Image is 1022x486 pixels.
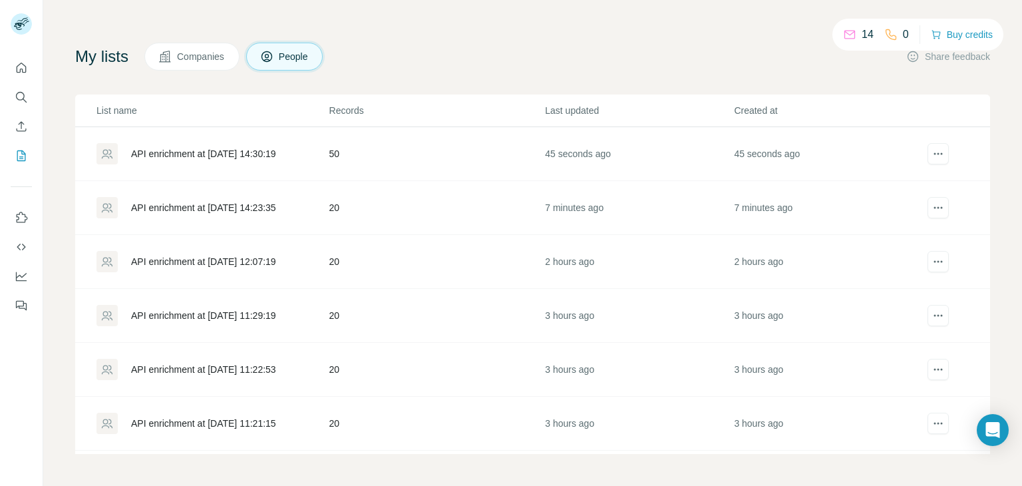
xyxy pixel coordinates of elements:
button: actions [928,251,949,272]
div: API enrichment at [DATE] 14:30:19 [131,147,276,160]
div: API enrichment at [DATE] 11:21:15 [131,417,276,430]
span: Companies [177,50,226,63]
button: Search [11,85,32,109]
button: actions [928,413,949,434]
div: API enrichment at [DATE] 12:07:19 [131,255,276,268]
button: Use Surfe API [11,235,32,259]
td: 20 [329,235,545,289]
td: 50 [329,127,545,181]
td: 45 seconds ago [733,127,922,181]
h4: My lists [75,46,128,67]
p: Records [329,104,544,117]
div: API enrichment at [DATE] 14:23:35 [131,201,276,214]
td: 3 hours ago [544,397,733,451]
button: actions [928,305,949,326]
button: actions [928,143,949,164]
td: 20 [329,289,545,343]
div: API enrichment at [DATE] 11:22:53 [131,363,276,376]
td: 7 minutes ago [544,181,733,235]
div: API enrichment at [DATE] 11:29:19 [131,309,276,322]
td: 45 seconds ago [544,127,733,181]
td: 20 [329,343,545,397]
td: 3 hours ago [544,343,733,397]
button: actions [928,197,949,218]
td: 20 [329,181,545,235]
td: 3 hours ago [733,397,922,451]
p: 0 [903,27,909,43]
button: Quick start [11,56,32,80]
button: Buy credits [931,25,993,44]
button: Dashboard [11,264,32,288]
button: Feedback [11,294,32,318]
span: People [279,50,309,63]
p: Created at [734,104,922,117]
button: Share feedback [906,50,990,63]
button: Use Surfe on LinkedIn [11,206,32,230]
p: List name [96,104,328,117]
button: Enrich CSV [11,115,32,138]
button: My lists [11,144,32,168]
td: 2 hours ago [544,235,733,289]
p: 14 [862,27,874,43]
td: 2 hours ago [733,235,922,289]
td: 7 minutes ago [733,181,922,235]
div: Open Intercom Messenger [977,414,1009,446]
p: Last updated [545,104,733,117]
td: 3 hours ago [733,289,922,343]
td: 3 hours ago [733,343,922,397]
td: 3 hours ago [544,289,733,343]
td: 20 [329,397,545,451]
button: actions [928,359,949,380]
